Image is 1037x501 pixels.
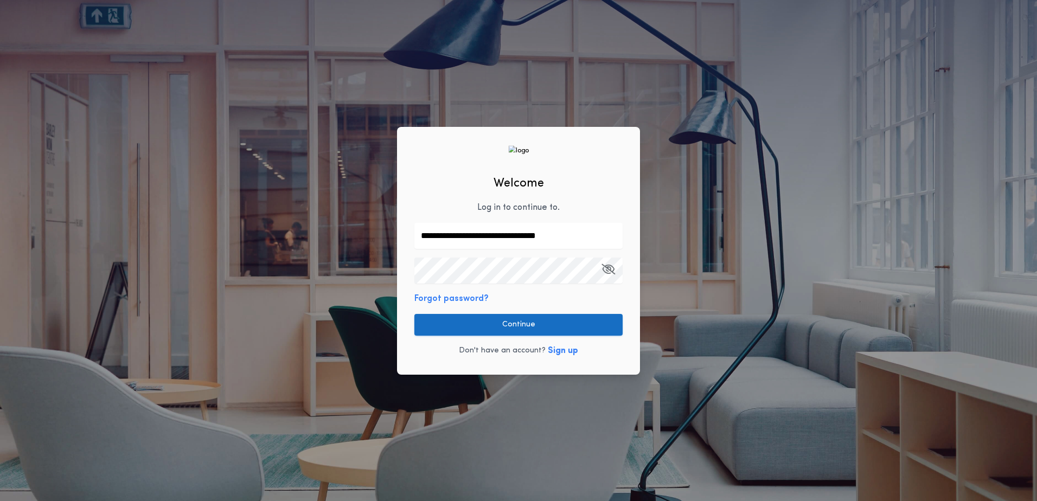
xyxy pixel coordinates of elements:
[414,292,489,305] button: Forgot password?
[601,258,615,284] button: Open Keeper Popup
[477,201,560,214] p: Log in to continue to .
[459,345,546,356] p: Don't have an account?
[414,314,623,336] button: Continue
[548,344,578,357] button: Sign up
[494,175,544,192] h2: Welcome
[508,145,529,156] img: logo
[414,258,623,284] input: Open Keeper Popup
[603,264,616,277] keeper-lock: Open Keeper Popup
